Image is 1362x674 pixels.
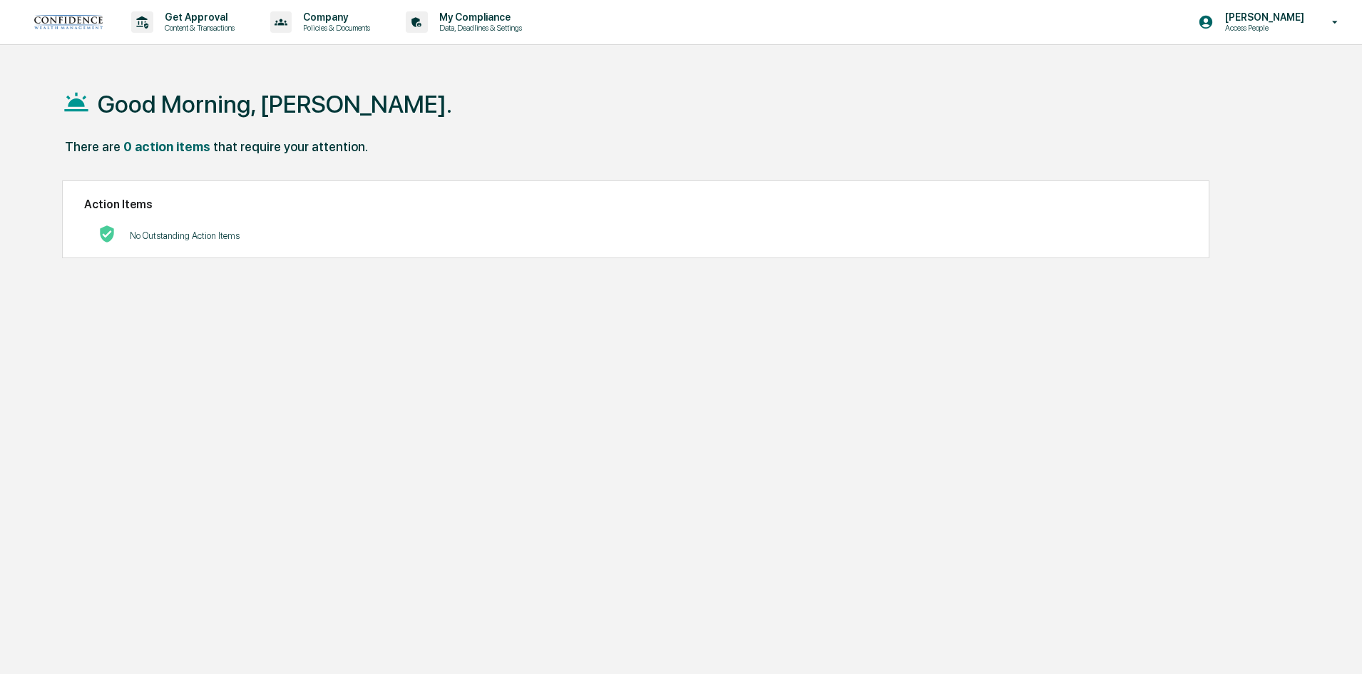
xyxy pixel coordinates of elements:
p: [PERSON_NAME] [1214,11,1311,23]
div: 0 action items [123,139,210,154]
div: There are [65,139,121,154]
p: Access People [1214,23,1311,33]
p: No Outstanding Action Items [130,230,240,241]
div: that require your attention. [213,139,368,154]
p: Content & Transactions [153,23,242,33]
img: No Actions logo [98,225,116,242]
img: logo [34,15,103,29]
p: My Compliance [428,11,529,23]
iframe: Open customer support [1316,627,1355,665]
p: Policies & Documents [292,23,377,33]
p: Get Approval [153,11,242,23]
p: Data, Deadlines & Settings [428,23,529,33]
p: Company [292,11,377,23]
h1: Good Morning, [PERSON_NAME]. [98,90,452,118]
h2: Action Items [84,198,1187,211]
